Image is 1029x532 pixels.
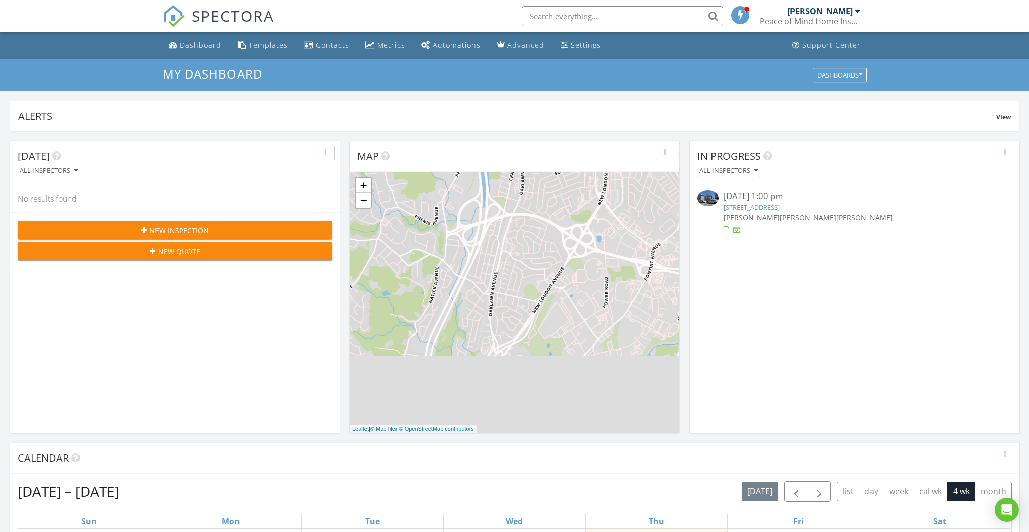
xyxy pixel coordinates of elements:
img: 9347598%2Fcover_photos%2FgVIkpSpVUUPYr9AaGeoy%2Fsmall.jpg [697,190,719,206]
div: All Inspectors [20,167,78,174]
span: [PERSON_NAME] [724,213,780,222]
button: New Quote [18,242,332,260]
div: Open Intercom Messenger [995,498,1019,522]
button: cal wk [914,482,948,501]
div: Dashboard [180,40,221,50]
a: SPECTORA [163,14,274,35]
button: All Inspectors [18,164,80,178]
a: Contacts [300,36,353,55]
div: Peace of Mind Home Inspections [760,16,860,26]
a: Thursday [647,514,666,528]
button: day [859,482,884,501]
a: Zoom in [356,178,371,193]
button: All Inspectors [697,164,760,178]
div: Advanced [507,40,544,50]
a: Advanced [493,36,548,55]
button: list [837,482,859,501]
div: [DATE] 1:00 pm [724,190,986,203]
div: | [350,425,477,433]
span: View [996,113,1011,121]
button: month [975,482,1012,501]
h2: [DATE] – [DATE] [18,481,119,501]
a: Settings [557,36,605,55]
div: Metrics [377,40,405,50]
a: Monday [220,514,242,528]
div: Contacts [316,40,349,50]
div: Dashboards [817,71,862,79]
div: No results found [10,185,340,212]
a: Zoom out [356,193,371,208]
button: Next [808,481,831,502]
span: New Inspection [149,225,209,236]
span: [PERSON_NAME] [836,213,893,222]
span: New Quote [158,246,200,257]
button: Dashboards [813,68,867,82]
a: Sunday [79,514,99,528]
a: [DATE] 1:00 pm [STREET_ADDRESS] [PERSON_NAME][PERSON_NAME][PERSON_NAME] [697,190,1012,235]
div: [PERSON_NAME] [787,6,853,16]
div: All Inspectors [699,167,758,174]
a: Automations (Basic) [417,36,485,55]
a: Tuesday [363,514,382,528]
a: Saturday [931,514,948,528]
button: New Inspection [18,221,332,239]
button: [DATE] [742,482,778,501]
button: 4 wk [947,482,975,501]
div: Alerts [18,109,996,123]
div: Templates [249,40,288,50]
span: SPECTORA [192,5,274,26]
a: Wednesday [504,514,525,528]
a: © OpenStreetMap contributors [399,426,474,432]
span: [DATE] [18,149,50,163]
a: Templates [233,36,292,55]
img: The Best Home Inspection Software - Spectora [163,5,185,27]
a: [STREET_ADDRESS] [724,203,780,212]
button: week [884,482,914,501]
span: My Dashboard [163,65,262,82]
span: [PERSON_NAME] [780,213,836,222]
div: Automations [433,40,481,50]
input: Search everything... [522,6,723,26]
span: Map [357,149,379,163]
a: Dashboard [165,36,225,55]
div: Settings [571,40,601,50]
a: Support Center [788,36,865,55]
div: Support Center [802,40,861,50]
a: Leaflet [352,426,369,432]
span: Calendar [18,451,69,465]
span: In Progress [697,149,761,163]
a: Friday [791,514,806,528]
a: © MapTiler [370,426,398,432]
a: Metrics [361,36,409,55]
button: Previous [784,481,808,502]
